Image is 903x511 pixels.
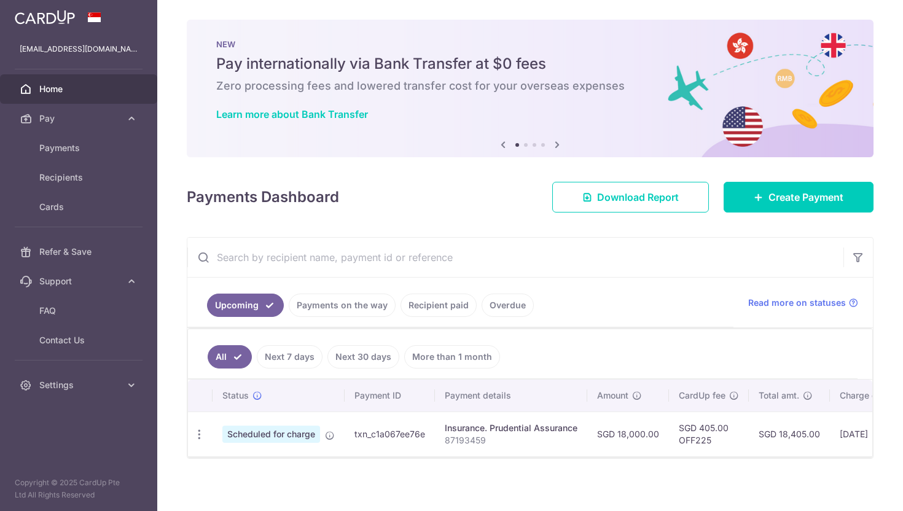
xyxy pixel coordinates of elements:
td: txn_c1a067ee76e [345,412,435,456]
span: Amount [597,389,628,402]
div: Insurance. Prudential Assurance [445,422,577,434]
p: 87193459 [445,434,577,447]
span: Read more on statuses [748,297,846,309]
a: More than 1 month [404,345,500,369]
input: Search by recipient name, payment id or reference [187,238,843,277]
span: Home [39,83,120,95]
h5: Pay internationally via Bank Transfer at $0 fees [216,54,844,74]
td: SGD 18,000.00 [587,412,669,456]
span: Payments [39,142,120,154]
a: Next 30 days [327,345,399,369]
a: All [208,345,252,369]
a: Create Payment [724,182,874,213]
span: Settings [39,379,120,391]
h4: Payments Dashboard [187,186,339,208]
span: Create Payment [768,190,843,205]
img: Bank transfer banner [187,20,874,157]
a: Learn more about Bank Transfer [216,108,368,120]
a: Recipient paid [401,294,477,317]
p: NEW [216,39,844,49]
span: FAQ [39,305,120,317]
span: Status [222,389,249,402]
span: Contact Us [39,334,120,346]
a: Payments on the way [289,294,396,317]
td: SGD 405.00 OFF225 [669,412,749,456]
a: Download Report [552,182,709,213]
p: [EMAIL_ADDRESS][DOMAIN_NAME] [20,43,138,55]
a: Read more on statuses [748,297,858,309]
span: Charge date [840,389,890,402]
img: CardUp [15,10,75,25]
a: Upcoming [207,294,284,317]
a: Overdue [482,294,534,317]
span: CardUp fee [679,389,725,402]
span: Refer & Save [39,246,120,258]
span: Scheduled for charge [222,426,320,443]
span: Cards [39,201,120,213]
td: SGD 18,405.00 [749,412,830,456]
span: Download Report [597,190,679,205]
span: Support [39,275,120,287]
th: Payment ID [345,380,435,412]
iframe: Opens a widget where you can find more information [824,474,891,505]
h6: Zero processing fees and lowered transfer cost for your overseas expenses [216,79,844,93]
span: Recipients [39,171,120,184]
a: Next 7 days [257,345,322,369]
span: Pay [39,112,120,125]
th: Payment details [435,380,587,412]
span: Total amt. [759,389,799,402]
